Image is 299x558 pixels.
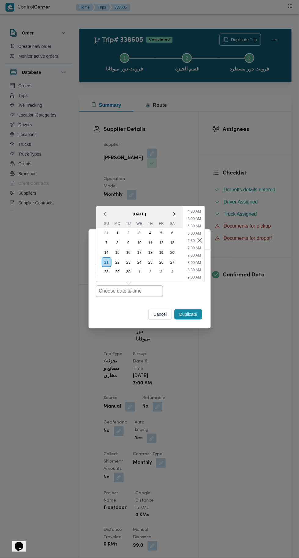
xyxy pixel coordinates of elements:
li: 7:30 AM [185,252,203,258]
div: Choose Sunday, September 28th, 2025 [101,267,111,277]
input: Choose date & time [96,286,163,297]
div: Choose Saturday, September 27th, 2025 [167,257,177,267]
div: Choose Friday, October 3rd, 2025 [156,267,166,277]
div: Choose Wednesday, October 1st, 2025 [134,267,144,277]
div: Choose Sunday, September 21st, 2025 [101,257,111,267]
div: Choose Saturday, September 20th, 2025 [167,248,177,257]
div: Choose Monday, September 22nd, 2025 [112,257,122,267]
div: Choose Tuesday, September 16th, 2025 [123,248,133,257]
div: Choose Tuesday, September 23rd, 2025 [123,257,133,267]
div: Choose Tuesday, September 30th, 2025 [123,267,133,277]
button: cancel [148,309,172,320]
div: Choose Thursday, September 18th, 2025 [145,248,155,257]
button: Duplicate [174,309,202,320]
div: Choose Friday, September 19th, 2025 [156,248,166,257]
li: 9:30 AM [185,282,203,288]
div: Choose Thursday, October 2nd, 2025 [145,267,155,277]
div: Choose Saturday, October 4th, 2025 [167,267,177,277]
button: Closes this modal window [196,237,203,244]
div: Choose Wednesday, September 24th, 2025 [134,257,144,267]
ul: Time [184,206,204,282]
iframe: chat widget [6,534,26,552]
li: 8:30 AM [185,267,203,273]
div: Choose Sunday, September 14th, 2025 [101,248,111,257]
div: month 2025-09 [101,228,178,277]
div: Choose Monday, September 29th, 2025 [112,267,122,277]
div: Choose Monday, September 15th, 2025 [112,248,122,257]
div: Choose Friday, September 26th, 2025 [156,257,166,267]
li: 8:00 AM [185,260,203,266]
li: 9:00 AM [185,274,203,280]
div: Choose Thursday, September 25th, 2025 [145,257,155,267]
div: Choose Wednesday, September 17th, 2025 [134,248,144,257]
